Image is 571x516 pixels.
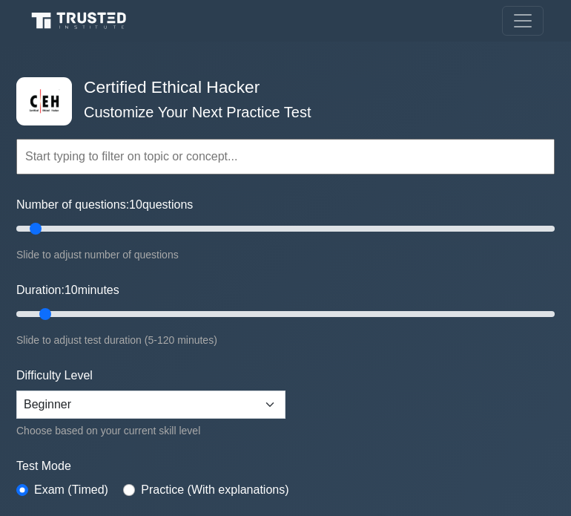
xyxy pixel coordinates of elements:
[129,198,142,211] span: 10
[65,284,78,296] span: 10
[502,6,544,36] button: Toggle navigation
[16,457,555,475] label: Test Mode
[16,139,555,174] input: Start typing to filter on topic or concept...
[78,77,482,97] h4: Certified Ethical Hacker
[16,196,193,214] label: Number of questions: questions
[16,281,119,299] label: Duration: minutes
[141,481,288,499] label: Practice (With explanations)
[16,367,93,385] label: Difficulty Level
[16,246,555,264] div: Slide to adjust number of questions
[16,422,285,440] div: Choose based on your current skill level
[34,481,108,499] label: Exam (Timed)
[16,331,555,349] div: Slide to adjust test duration (5-120 minutes)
